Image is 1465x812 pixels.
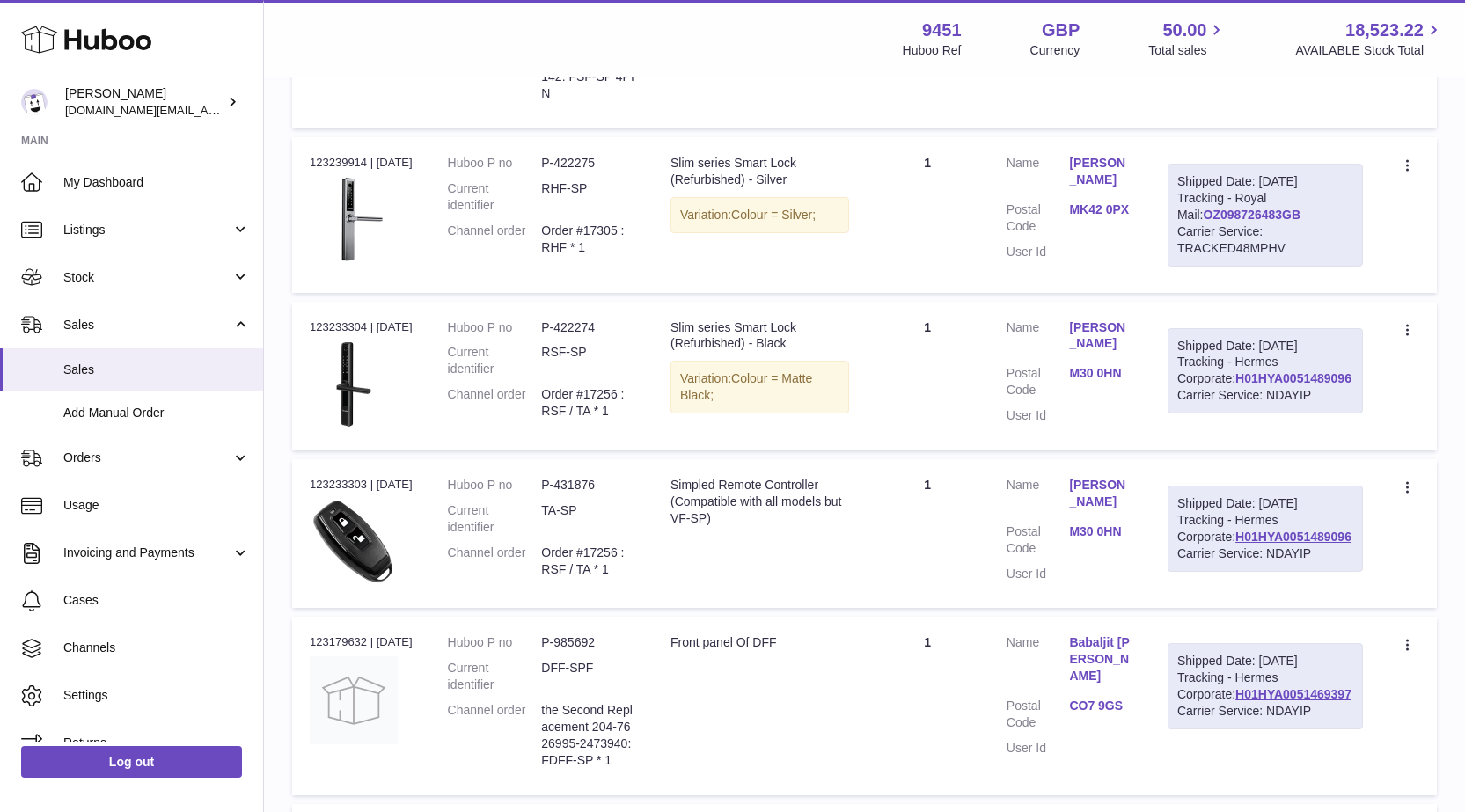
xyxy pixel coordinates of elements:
[1069,634,1132,684] a: Babaljit [PERSON_NAME]
[310,319,413,335] div: 123233304 | [DATE]
[448,155,542,172] dt: Huboo P no
[448,477,542,494] dt: Huboo P no
[1148,42,1227,59] span: Total sales
[310,340,398,428] img: SF-featured-image-1.png
[670,319,849,353] div: Slim series Smart Lock (Refurbished) - Black
[867,617,989,794] td: 1
[1177,387,1353,404] div: Carrier Service: NDAYIP
[1007,634,1070,689] dt: Name
[1177,653,1353,669] div: Shipped Date: [DATE]
[1007,740,1070,757] dt: User Id
[448,545,542,578] dt: Channel order
[310,499,398,587] img: TA-featured-image.png
[1069,698,1132,714] a: CO7 9GS
[63,405,250,421] span: Add Manual Order
[922,18,962,42] strong: 9451
[63,545,231,561] span: Invoicing and Payments
[670,477,849,527] div: Simpled Remote Controller (Compatible with all models but VF-SP)
[21,746,242,778] a: Log out
[310,656,398,744] img: no-photo.jpg
[310,155,413,171] div: 123239914 | [DATE]
[63,592,250,609] span: Cases
[1177,173,1353,190] div: Shipped Date: [DATE]
[1235,687,1351,701] a: H01HYA0051469397
[1007,523,1070,557] dt: Postal Code
[1007,407,1070,424] dt: User Id
[63,222,231,238] span: Listings
[1295,42,1444,59] span: AVAILABLE Stock Total
[670,634,849,651] div: Front panel Of DFF
[1177,223,1353,257] div: Carrier Service: TRACKED48MPHV
[63,269,231,286] span: Stock
[1007,698,1070,731] dt: Postal Code
[1069,155,1132,188] a: [PERSON_NAME]
[541,386,635,420] dd: Order #17256 : RSF / TA * 1
[1007,319,1070,357] dt: Name
[1177,703,1353,720] div: Carrier Service: NDAYIP
[867,137,989,292] td: 1
[541,180,635,214] dd: RHF-SP
[1069,523,1132,540] a: M30 0HN
[63,497,250,514] span: Usage
[448,502,542,536] dt: Current identifier
[670,361,849,413] div: Variation:
[65,103,350,117] span: [DOMAIN_NAME][EMAIL_ADDRESS][DOMAIN_NAME]
[448,660,542,693] dt: Current identifier
[1007,244,1070,260] dt: User Id
[1030,42,1080,59] div: Currency
[1168,643,1363,729] div: Tracking - Hermes Corporate:
[1168,328,1363,414] div: Tracking - Hermes Corporate:
[541,155,635,172] dd: P-422275
[541,477,635,494] dd: P-431876
[65,85,223,119] div: [PERSON_NAME]
[1007,155,1070,193] dt: Name
[1148,18,1227,59] a: 50.00 Total sales
[448,319,542,336] dt: Huboo P no
[1168,486,1363,572] div: Tracking - Hermes Corporate:
[670,155,849,188] div: Slim series Smart Lock (Refurbished) - Silver
[867,302,989,450] td: 1
[1235,530,1351,544] a: H01HYA0051489096
[1007,477,1070,515] dt: Name
[448,223,542,256] dt: Channel order
[541,344,635,377] dd: RSF-SP
[1069,201,1132,218] a: MK42 0PX
[541,502,635,536] dd: TA-SP
[541,660,635,693] dd: DFF-SPF
[1042,18,1080,42] strong: GBP
[1177,495,1353,512] div: Shipped Date: [DATE]
[1235,371,1351,385] a: H01HYA0051489096
[310,477,413,493] div: 123233303 | [DATE]
[867,459,989,608] td: 1
[1162,18,1206,42] span: 50.00
[541,702,635,769] dd: the Second Replacement 204-7626995-2473940: FDFF-SP * 1
[448,702,542,769] dt: Channel order
[670,197,849,233] div: Variation:
[541,319,635,336] dd: P-422274
[731,208,816,222] span: Colour = Silver;
[1204,208,1301,222] a: OZ098726483GB
[541,634,635,651] dd: P-985692
[63,450,231,466] span: Orders
[63,174,250,191] span: My Dashboard
[448,180,542,214] dt: Current identifier
[448,344,542,377] dt: Current identifier
[1295,18,1444,59] a: 18,523.22 AVAILABLE Stock Total
[1345,18,1424,42] span: 18,523.22
[541,545,635,578] dd: Order #17256 : RSF / TA * 1
[1007,365,1070,399] dt: Postal Code
[1168,164,1363,266] div: Tracking - Royal Mail:
[1007,201,1070,235] dt: Postal Code
[310,177,398,265] img: HF-featured-image-1.png
[21,89,48,115] img: amir.ch@gmail.com
[541,223,635,256] dd: Order #17305 : RHF * 1
[63,687,250,704] span: Settings
[448,386,542,420] dt: Channel order
[1177,338,1353,355] div: Shipped Date: [DATE]
[903,42,962,59] div: Huboo Ref
[1069,365,1132,382] a: M30 0HN
[448,634,542,651] dt: Huboo P no
[63,735,250,751] span: Returns
[310,634,413,650] div: 123179632 | [DATE]
[63,317,231,333] span: Sales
